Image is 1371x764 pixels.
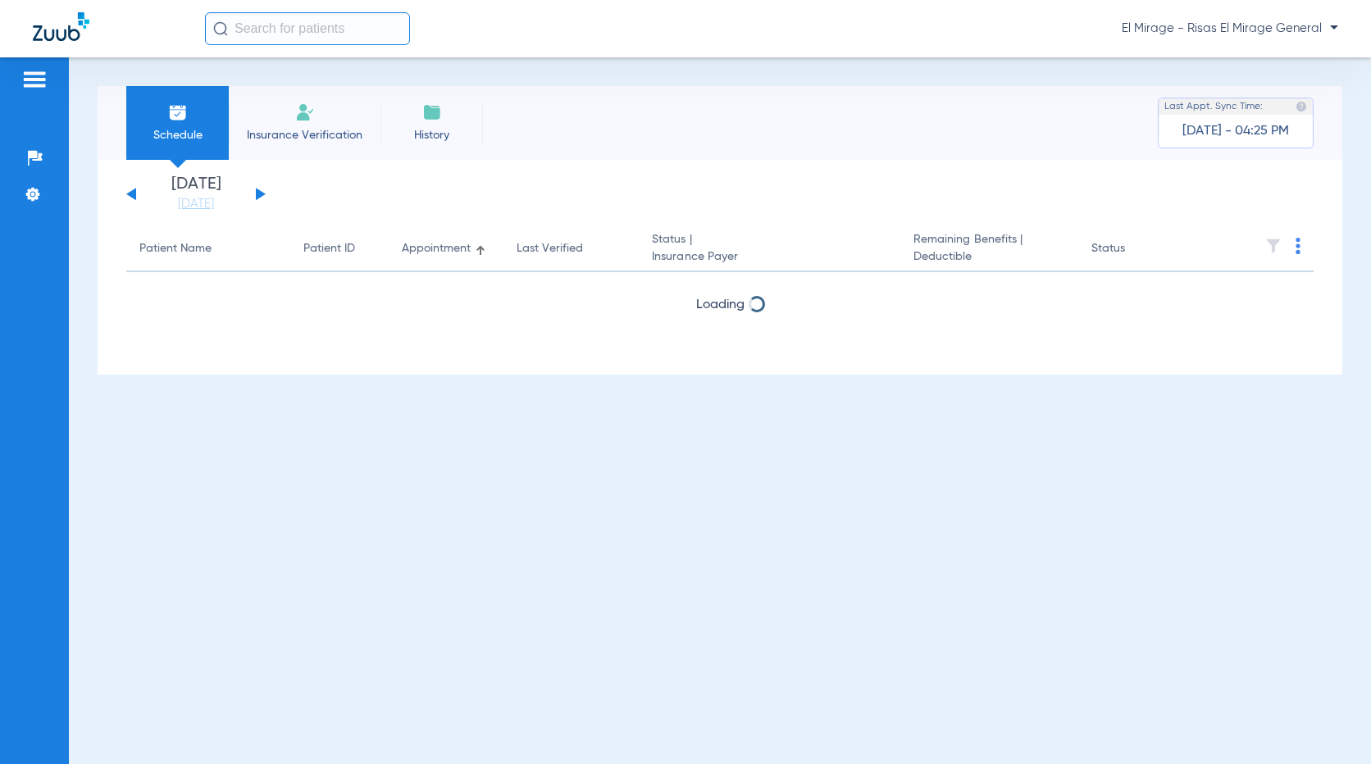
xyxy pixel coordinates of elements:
[1078,226,1189,272] th: Status
[1296,101,1307,112] img: last sync help info
[517,240,626,257] div: Last Verified
[1289,685,1371,764] iframe: Chat Widget
[147,176,245,212] li: [DATE]
[696,298,745,312] span: Loading
[1182,123,1289,139] span: [DATE] - 04:25 PM
[139,240,277,257] div: Patient Name
[913,248,1065,266] span: Deductible
[1265,238,1282,254] img: filter.svg
[900,226,1078,272] th: Remaining Benefits |
[168,102,188,122] img: Schedule
[213,21,228,36] img: Search Icon
[1296,238,1300,254] img: group-dot-blue.svg
[652,248,887,266] span: Insurance Payer
[303,240,355,257] div: Patient ID
[295,102,315,122] img: Manual Insurance Verification
[147,196,245,212] a: [DATE]
[517,240,583,257] div: Last Verified
[303,240,376,257] div: Patient ID
[33,12,89,41] img: Zuub Logo
[241,127,368,143] span: Insurance Verification
[393,127,471,143] span: History
[1122,20,1338,37] span: El Mirage - Risas El Mirage General
[402,240,490,257] div: Appointment
[422,102,442,122] img: History
[639,226,900,272] th: Status |
[21,70,48,89] img: hamburger-icon
[402,240,471,257] div: Appointment
[139,240,212,257] div: Patient Name
[205,12,410,45] input: Search for patients
[139,127,216,143] span: Schedule
[1164,98,1263,115] span: Last Appt. Sync Time:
